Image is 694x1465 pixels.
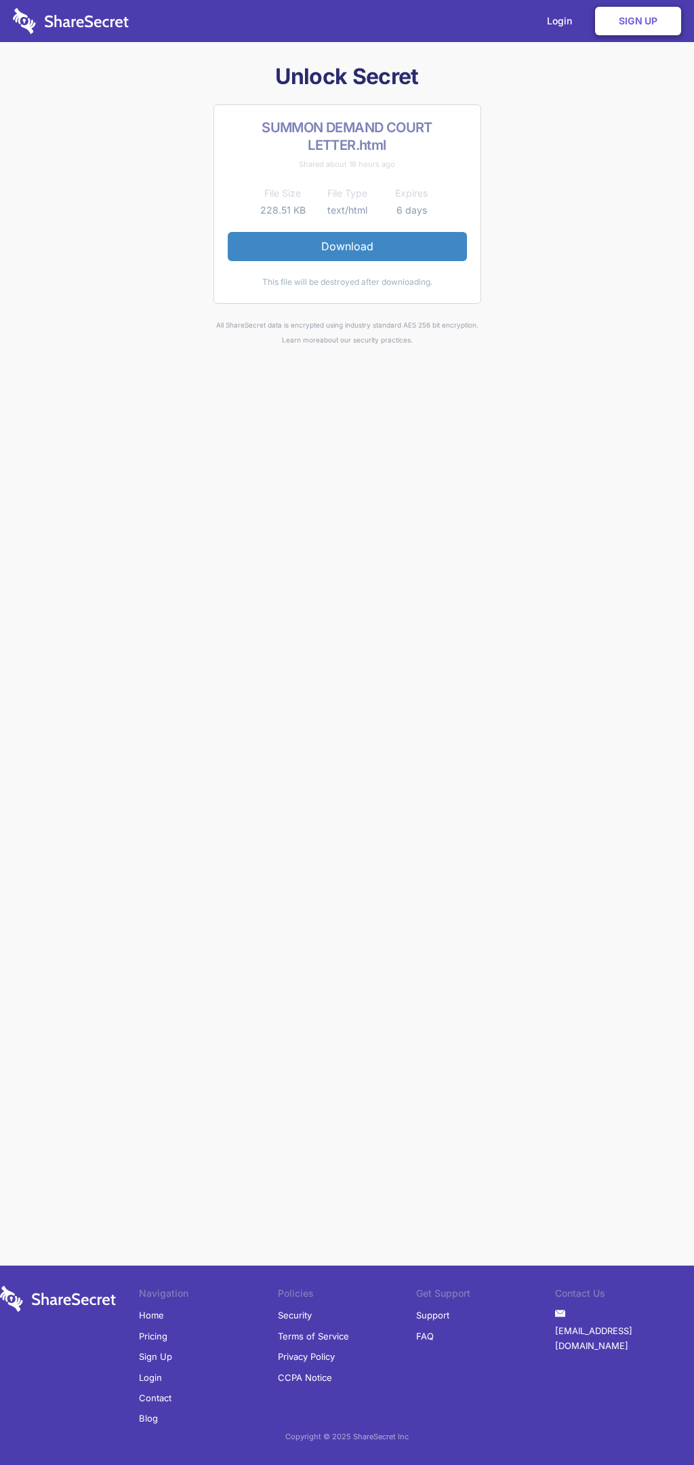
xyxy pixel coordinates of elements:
[251,202,315,218] td: 228.51 KB
[139,1367,162,1388] a: Login
[278,1286,417,1305] li: Policies
[416,1326,434,1346] a: FAQ
[139,1326,167,1346] a: Pricing
[139,1305,164,1325] a: Home
[595,7,681,35] a: Sign Up
[315,202,380,218] td: text/html
[555,1286,694,1305] li: Contact Us
[278,1367,332,1388] a: CCPA Notice
[251,185,315,201] th: File Size
[416,1286,555,1305] li: Get Support
[139,1388,171,1408] a: Contact
[380,185,444,201] th: Expires
[278,1305,312,1325] a: Security
[139,1408,158,1428] a: Blog
[228,157,467,172] div: Shared about 18 hours ago
[139,1286,278,1305] li: Navigation
[228,119,467,154] h2: SUMMON DEMAND COURT LETTER.html
[282,336,320,344] a: Learn more
[555,1321,694,1356] a: [EMAIL_ADDRESS][DOMAIN_NAME]
[228,232,467,260] a: Download
[139,1346,172,1367] a: Sign Up
[228,275,467,290] div: This file will be destroyed after downloading.
[315,185,380,201] th: File Type
[278,1346,335,1367] a: Privacy Policy
[13,8,129,34] img: logo-wordmark-white-trans-d4663122ce5f474addd5e946df7df03e33cb6a1c49d2221995e7729f52c070b2.svg
[278,1326,349,1346] a: Terms of Service
[416,1305,449,1325] a: Support
[380,202,444,218] td: 6 days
